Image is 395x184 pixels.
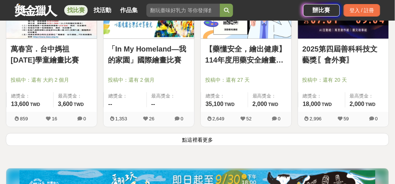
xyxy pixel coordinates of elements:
[375,116,378,121] span: 0
[117,5,141,15] a: 作品集
[151,101,155,107] span: --
[108,101,112,107] span: --
[146,4,220,17] input: 翻玩臺味好乳力 等你發揮創意！
[253,101,267,107] span: 2,000
[225,102,235,107] span: TWD
[350,92,384,100] span: 最高獎金：
[151,92,190,100] span: 最高獎金：
[344,4,380,17] div: 登入 / 註冊
[108,92,142,100] span: 總獎金：
[64,5,88,15] a: 找比賽
[366,102,376,107] span: TWD
[205,43,287,66] a: 【藥懂安全，繪出健康】114年度用藥安全繪畫創作比賽
[302,76,384,84] span: 投稿中：還有 20 天
[302,43,384,66] a: 2025第四屆善科科技文藝獎〖會外賽〗
[6,133,389,146] button: 點這裡看更多
[30,102,40,107] span: TWD
[322,102,332,107] span: TWD
[278,116,280,121] span: 0
[11,43,93,66] a: 萬春宮．台中媽祖[DATE]學童繪畫比賽
[181,116,183,121] span: 0
[108,76,190,84] span: 投稿中：還有 2 個月
[115,116,127,121] span: 1,353
[52,116,57,121] span: 16
[206,101,224,107] span: 35,100
[74,102,84,107] span: TWD
[11,76,93,84] span: 投稿中：還有 大約 2 個月
[303,101,321,107] span: 18,000
[350,101,365,107] span: 2,000
[246,116,251,121] span: 52
[108,43,190,66] a: 「In My Homeland—我的家園」國際繪畫比賽
[206,92,243,100] span: 總獎金：
[205,76,287,84] span: 投稿中：還有 27 天
[20,116,28,121] span: 859
[91,5,114,15] a: 找活動
[303,4,340,17] a: 辦比賽
[58,101,73,107] span: 3,600
[268,102,278,107] span: TWD
[11,92,49,100] span: 總獎金：
[83,116,86,121] span: 0
[149,116,154,121] span: 26
[303,92,341,100] span: 總獎金：
[213,116,225,121] span: 2,649
[253,92,287,100] span: 最高獎金：
[11,101,29,107] span: 13,600
[310,116,322,121] span: 2,996
[58,92,93,100] span: 最高獎金：
[344,116,349,121] span: 59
